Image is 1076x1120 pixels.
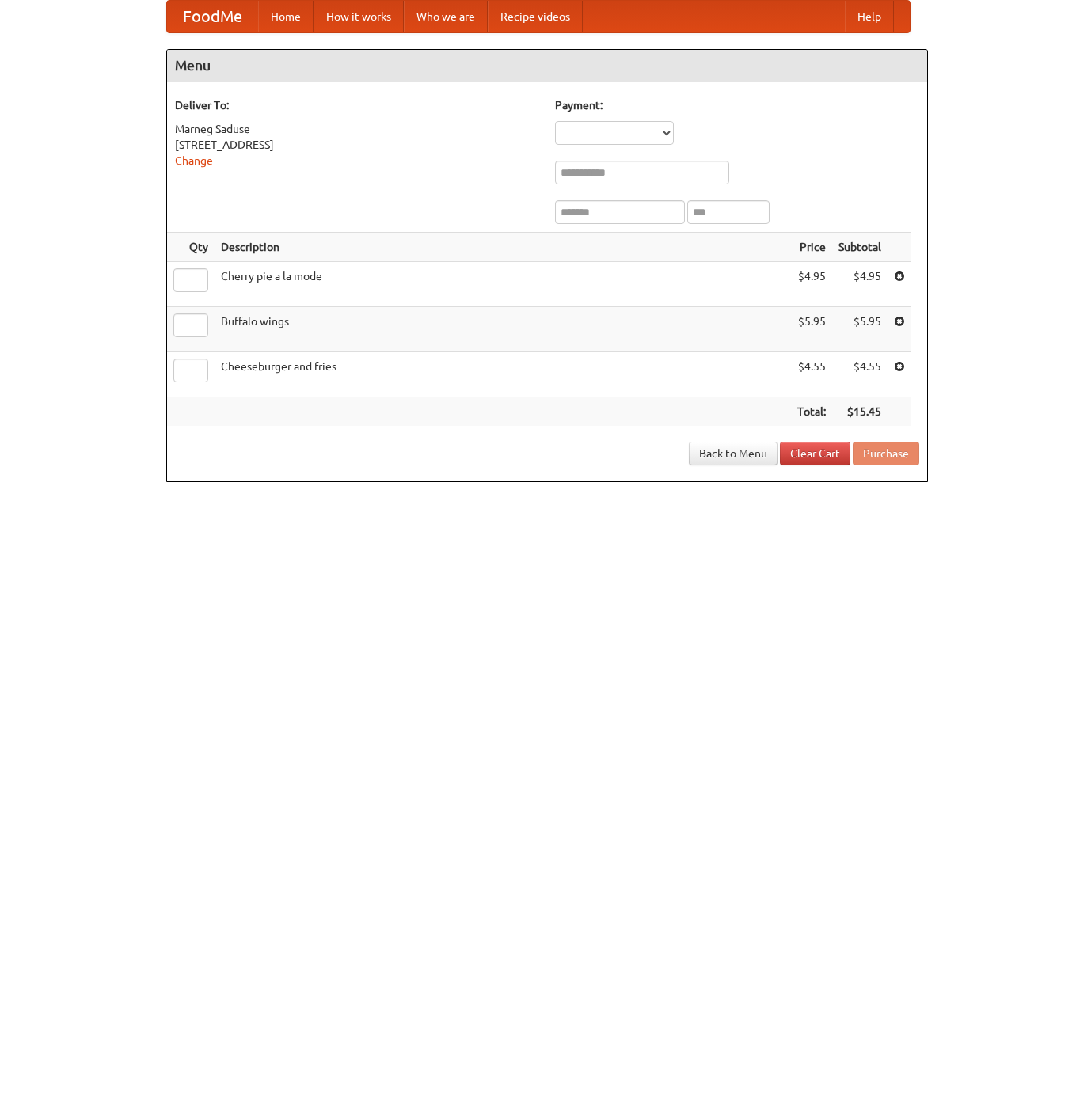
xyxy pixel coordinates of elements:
[215,352,791,397] td: Cheeseburger and fries
[845,1,894,32] a: Help
[832,233,888,262] th: Subtotal
[167,233,215,262] th: Qty
[215,233,791,262] th: Description
[175,154,213,167] a: Change
[175,97,539,113] h5: Deliver To:
[555,97,919,113] h5: Payment:
[791,262,832,307] td: $4.95
[258,1,314,32] a: Home
[832,262,888,307] td: $4.95
[215,307,791,352] td: Buffalo wings
[791,397,832,427] th: Total:
[689,442,778,465] a: Back to Menu
[791,307,832,352] td: $5.95
[832,352,888,397] td: $4.55
[314,1,404,32] a: How it works
[832,307,888,352] td: $5.95
[488,1,583,32] a: Recipe videos
[167,1,258,32] a: FoodMe
[167,50,927,82] h4: Menu
[853,442,919,465] button: Purchase
[215,262,791,307] td: Cherry pie a la mode
[175,137,539,153] div: [STREET_ADDRESS]
[175,121,539,137] div: Marneg Saduse
[832,397,888,427] th: $15.45
[404,1,488,32] a: Who we are
[791,233,832,262] th: Price
[780,442,850,465] a: Clear Cart
[791,352,832,397] td: $4.55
